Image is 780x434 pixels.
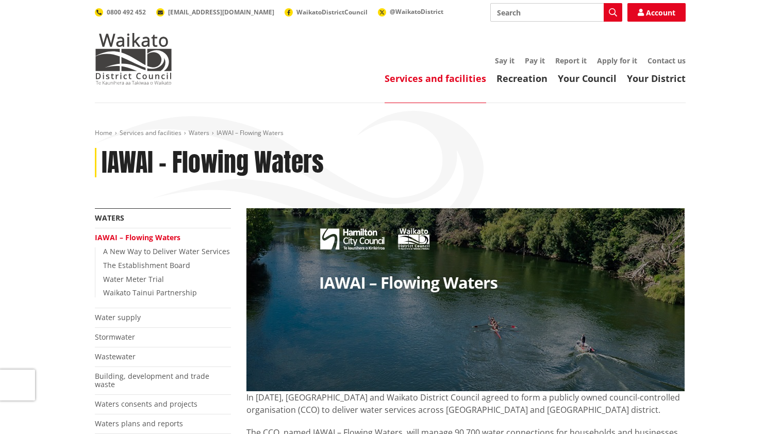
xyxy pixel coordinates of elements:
[217,128,284,137] span: IAWAI – Flowing Waters
[95,332,135,342] a: Stormwater
[296,8,368,16] span: WaikatoDistrictCouncil
[95,129,686,138] nav: breadcrumb
[246,208,685,391] img: 27080 HCC Website Banner V10
[285,8,368,16] a: WaikatoDistrictCouncil
[525,56,545,65] a: Pay it
[597,56,637,65] a: Apply for it
[95,352,136,361] a: Wastewater
[120,128,181,137] a: Services and facilities
[378,7,443,16] a: @WaikatoDistrict
[385,72,486,85] a: Services and facilities
[156,8,274,16] a: [EMAIL_ADDRESS][DOMAIN_NAME]
[95,312,141,322] a: Water supply
[95,419,183,428] a: Waters plans and reports
[555,56,587,65] a: Report it
[495,56,515,65] a: Say it
[103,246,230,256] a: A New Way to Deliver Water Services
[558,72,617,85] a: Your Council
[496,72,547,85] a: Recreation
[390,7,443,16] span: @WaikatoDistrict
[95,128,112,137] a: Home
[168,8,274,16] span: [EMAIL_ADDRESS][DOMAIN_NAME]
[95,399,197,409] a: Waters consents and projects
[103,288,197,297] a: Waikato Tainui Partnership
[246,391,686,416] p: In [DATE], [GEOGRAPHIC_DATA] and Waikato District Council agreed to form a publicly owned council...
[95,8,146,16] a: 0800 492 452
[95,33,172,85] img: Waikato District Council - Te Kaunihera aa Takiwaa o Waikato
[102,148,324,178] h1: IAWAI – Flowing Waters
[107,8,146,16] span: 0800 492 452
[103,260,190,270] a: The Establishment Board
[103,274,164,284] a: Water Meter Trial
[648,56,686,65] a: Contact us
[490,3,622,22] input: Search input
[627,72,686,85] a: Your District
[627,3,686,22] a: Account
[95,213,124,223] a: Waters
[95,371,209,390] a: Building, development and trade waste
[95,232,180,242] a: IAWAI – Flowing Waters
[189,128,209,137] a: Waters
